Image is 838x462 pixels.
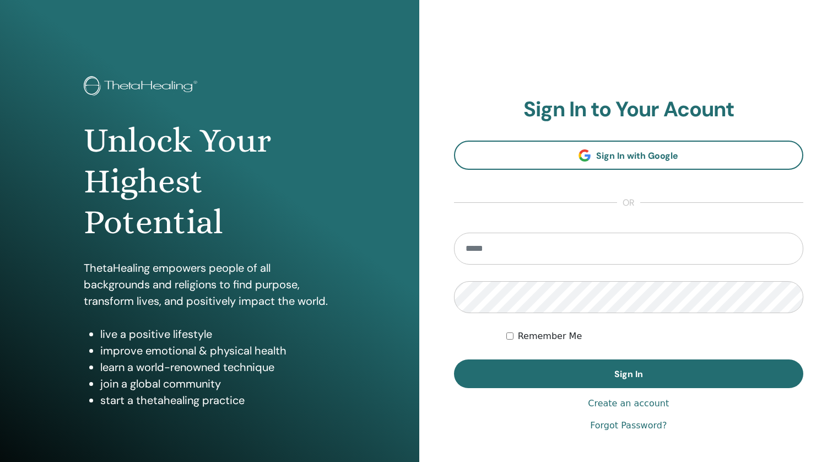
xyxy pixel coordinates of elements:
[506,330,803,343] div: Keep me authenticated indefinitely or until I manually logout
[454,359,804,388] button: Sign In
[614,368,643,380] span: Sign In
[84,260,336,309] p: ThetaHealing empowers people of all backgrounds and religions to find purpose, transform lives, a...
[588,397,669,410] a: Create an account
[100,359,336,375] li: learn a world-renowned technique
[617,196,640,209] span: or
[100,326,336,342] li: live a positive lifestyle
[590,419,667,432] a: Forgot Password?
[454,97,804,122] h2: Sign In to Your Acount
[100,375,336,392] li: join a global community
[454,141,804,170] a: Sign In with Google
[84,120,336,243] h1: Unlock Your Highest Potential
[596,150,678,162] span: Sign In with Google
[100,342,336,359] li: improve emotional & physical health
[100,392,336,409] li: start a thetahealing practice
[518,330,582,343] label: Remember Me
